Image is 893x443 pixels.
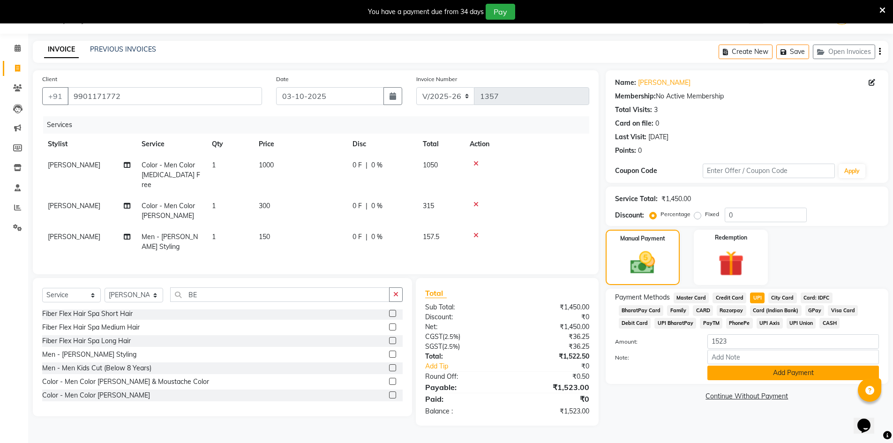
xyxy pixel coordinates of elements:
[787,318,816,329] span: UPI Union
[654,318,696,329] span: UPI BharatPay
[713,293,746,303] span: Credit Card
[717,305,746,316] span: Razorpay
[371,201,383,211] span: 0 %
[417,134,464,155] th: Total
[425,288,447,298] span: Total
[750,293,765,303] span: UPI
[42,134,136,155] th: Stylist
[418,406,507,416] div: Balance :
[48,161,100,169] span: [PERSON_NAME]
[416,75,457,83] label: Invoice Number
[68,87,262,105] input: Search by Name/Mobile/Email/Code
[42,87,68,105] button: +91
[142,233,198,251] span: Men - [PERSON_NAME] Styling
[648,132,668,142] div: [DATE]
[507,406,596,416] div: ₹1,523.00
[615,146,636,156] div: Points:
[608,338,701,346] label: Amount:
[366,160,368,170] span: |
[507,322,596,332] div: ₹1,450.00
[660,210,690,218] label: Percentage
[715,233,747,242] label: Redemption
[620,234,665,243] label: Manual Payment
[42,323,140,332] div: Fiber Flex Hair Spa Medium Hair
[705,210,719,218] label: Fixed
[710,248,752,279] img: _gift.svg
[819,318,840,329] span: CASH
[371,160,383,170] span: 0 %
[801,293,833,303] span: Card: IDFC
[347,134,417,155] th: Disc
[418,352,507,361] div: Total:
[423,202,434,210] span: 315
[615,105,652,115] div: Total Visits:
[507,342,596,352] div: ₹36.25
[615,91,879,101] div: No Active Membership
[136,134,206,155] th: Service
[619,318,651,329] span: Debit Card
[700,318,722,329] span: PayTM
[353,160,362,170] span: 0 F
[444,343,458,350] span: 2.5%
[507,393,596,405] div: ₹0
[674,293,709,303] span: Master Card
[507,332,596,342] div: ₹36.25
[423,233,439,241] span: 157.5
[353,232,362,242] span: 0 F
[507,372,596,382] div: ₹0.50
[615,194,658,204] div: Service Total:
[623,248,663,277] img: _cash.svg
[507,312,596,322] div: ₹0
[42,363,151,373] div: Men - Men Kids Cut (Below 8 Years)
[638,146,642,156] div: 0
[418,332,507,342] div: ( )
[619,305,664,316] span: BharatPay Card
[142,202,195,220] span: Color - Men Color [PERSON_NAME]
[425,332,443,341] span: CGST
[828,305,858,316] span: Visa Card
[522,361,596,371] div: ₹0
[615,132,646,142] div: Last Visit:
[42,390,150,400] div: Color - Men Color [PERSON_NAME]
[418,382,507,393] div: Payable:
[615,210,644,220] div: Discount:
[839,164,865,178] button: Apply
[259,233,270,241] span: 150
[615,91,656,101] div: Membership:
[726,318,753,329] span: PhonePe
[42,309,133,319] div: Fiber Flex Hair Spa Short Hair
[253,134,347,155] th: Price
[693,305,713,316] span: CARD
[757,318,783,329] span: UPI Axis
[418,342,507,352] div: ( )
[805,305,825,316] span: GPay
[418,393,507,405] div: Paid:
[768,293,797,303] span: City Card
[418,302,507,312] div: Sub Total:
[444,333,458,340] span: 2.5%
[719,45,773,59] button: Create New
[615,78,636,88] div: Name:
[212,202,216,210] span: 1
[44,41,79,58] a: INVOICE
[703,164,835,178] input: Enter Offer / Coupon Code
[707,334,879,349] input: Amount
[142,161,200,189] span: Color - Men Color [MEDICAL_DATA] Free
[425,342,442,351] span: SGST
[608,391,886,401] a: Continue Without Payment
[353,201,362,211] span: 0 F
[813,45,875,59] button: Open Invoices
[707,366,879,380] button: Add Payment
[507,382,596,393] div: ₹1,523.00
[661,194,691,204] div: ₹1,450.00
[615,166,703,176] div: Coupon Code
[43,116,596,134] div: Services
[418,312,507,322] div: Discount:
[654,105,658,115] div: 3
[418,372,507,382] div: Round Off:
[212,233,216,241] span: 1
[371,232,383,242] span: 0 %
[212,161,216,169] span: 1
[206,134,253,155] th: Qty
[42,377,209,387] div: Color - Men Color [PERSON_NAME] & Moustache Color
